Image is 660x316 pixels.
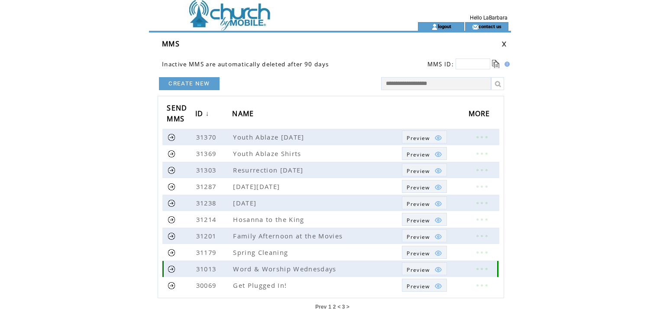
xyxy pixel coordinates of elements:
span: [DATE] [233,199,259,207]
span: Show MMS preview [407,266,430,274]
span: < 3 > [338,304,349,310]
span: 31238 [196,199,219,207]
span: Show MMS preview [407,217,430,224]
a: 2 [333,304,336,310]
a: Preview [402,246,446,259]
span: SEND MMS [167,101,187,128]
span: ID [195,107,206,123]
a: NAME [232,106,258,122]
span: Show MMS preview [407,283,430,290]
span: Inactive MMS are automatically deleted after 90 days [162,60,329,68]
span: Youth Ablaze [DATE] [233,133,306,141]
span: Hello LaBarbara [470,15,508,21]
span: Show MMS preview [407,250,430,257]
img: eye.png [434,266,442,274]
span: MMS [162,39,180,49]
span: 31303 [196,166,219,174]
span: Get Plugged In! [233,281,289,290]
span: [DATE][DATE] [233,182,282,191]
span: 31201 [196,231,219,240]
img: eye.png [434,233,442,241]
span: 31179 [196,248,219,257]
a: Preview [402,196,446,209]
span: Spring Cleaning [233,248,290,257]
span: Resurrection [DATE] [233,166,305,174]
span: Show MMS preview [407,134,430,142]
a: logout [438,23,451,29]
span: Word & Worship Wednesdays [233,264,338,273]
span: 31369 [196,149,219,158]
span: Family Afternoon at the Movies [233,231,345,240]
span: Show MMS preview [407,233,430,241]
span: MORE [469,107,492,123]
a: Preview [402,213,446,226]
span: 31013 [196,264,219,273]
a: Prev [315,304,327,310]
span: Show MMS preview [407,151,430,158]
span: Show MMS preview [407,184,430,191]
img: help.gif [502,62,510,67]
img: contact_us_icon.gif [472,23,479,30]
span: 31287 [196,182,219,191]
img: eye.png [434,216,442,224]
a: Preview [402,262,446,275]
a: CREATE NEW [159,77,220,90]
span: Youth Ablaze Shirts [233,149,303,158]
a: Preview [402,229,446,242]
img: eye.png [434,134,442,142]
span: 31214 [196,215,219,224]
a: Preview [402,163,446,176]
a: ID↓ [195,106,212,122]
a: Preview [402,279,446,292]
img: eye.png [434,249,442,257]
span: Show MMS preview [407,200,430,208]
span: NAME [232,107,256,123]
span: Show MMS preview [407,167,430,175]
span: 30069 [196,281,219,290]
a: Preview [402,147,446,160]
img: eye.png [434,183,442,191]
a: contact us [479,23,501,29]
img: account_icon.gif [431,23,438,30]
img: eye.png [434,282,442,290]
span: 31370 [196,133,219,141]
a: Preview [402,180,446,193]
img: eye.png [434,200,442,208]
a: Preview [402,130,446,143]
a: 1 [328,304,331,310]
span: Hosanna to the King [233,215,306,224]
span: MMS ID: [427,60,454,68]
img: eye.png [434,150,442,158]
img: eye.png [434,167,442,175]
